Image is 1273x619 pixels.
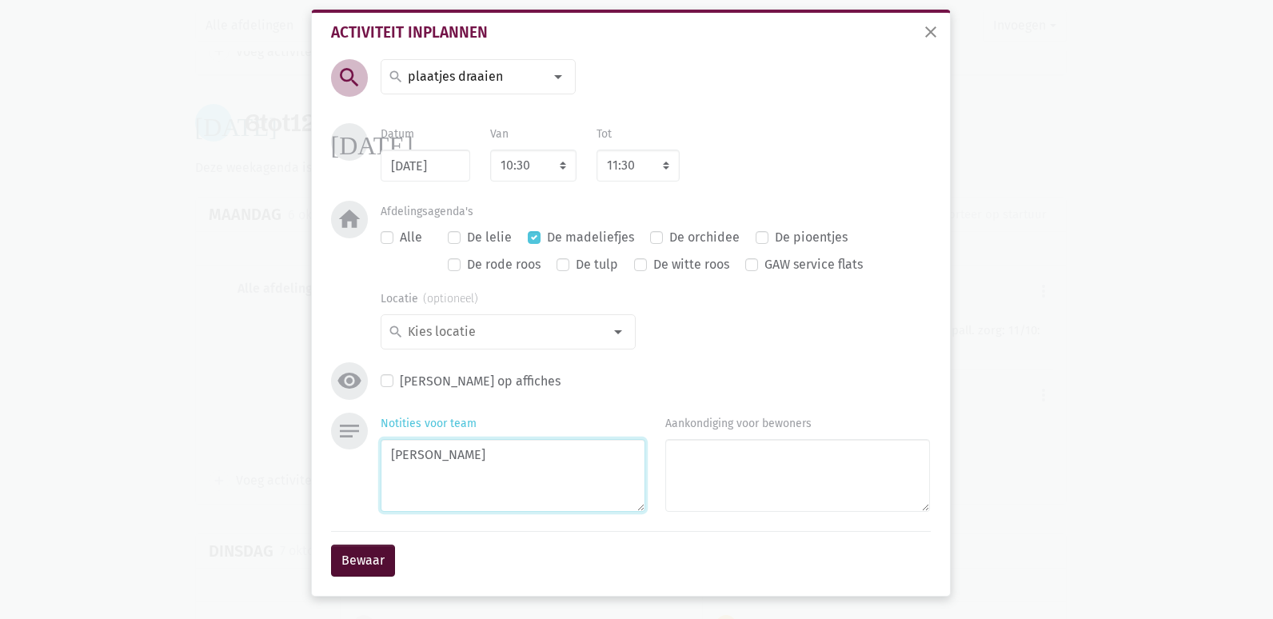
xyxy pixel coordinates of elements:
[331,26,931,40] div: Activiteit inplannen
[467,227,512,248] label: De lelie
[337,368,362,393] i: visibility
[400,227,422,248] label: Alle
[381,415,477,433] label: Notities voor team
[405,321,603,342] input: Kies locatie
[576,254,618,275] label: De tulp
[653,254,729,275] label: De witte roos
[597,126,612,143] label: Tot
[400,371,561,392] label: [PERSON_NAME] op affiches
[764,254,863,275] label: GAW service flats
[669,227,740,248] label: De orchidee
[337,65,362,90] i: search
[405,66,544,87] input: plaatjes draaien
[490,126,509,143] label: Van
[381,203,473,221] label: Afdelingsagenda's
[381,290,478,308] label: Locatie
[775,227,848,248] label: De pioentjes
[467,254,541,275] label: De rode roos
[921,22,940,42] span: close
[337,418,362,444] i: notes
[381,126,414,143] label: Datum
[547,227,634,248] label: De madeliefjes
[331,129,413,154] i: [DATE]
[337,206,362,232] i: home
[915,16,947,51] button: sluiten
[665,415,812,433] label: Aankondiging voor bewoners
[331,545,395,577] button: Bewaar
